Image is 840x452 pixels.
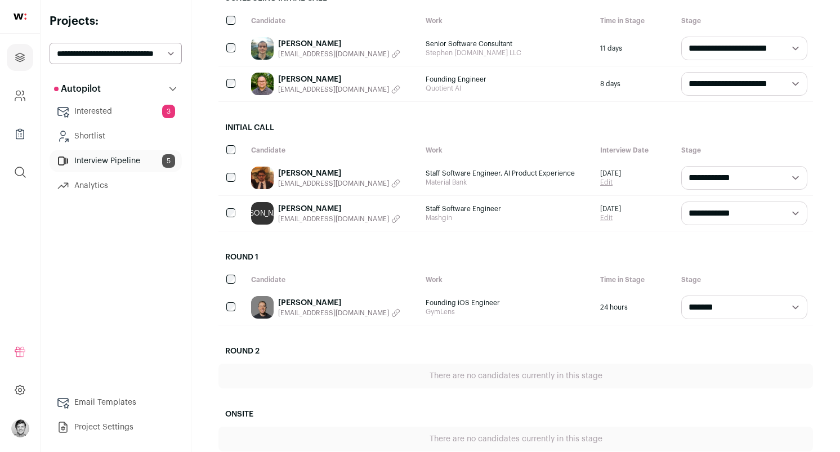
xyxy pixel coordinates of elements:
a: [PERSON_NAME] [278,168,400,179]
img: wellfound-shorthand-0d5821cbd27db2630d0214b213865d53afaa358527fdda9d0ea32b1df1b89c2c.svg [14,14,26,20]
a: [PERSON_NAME] [278,297,400,308]
a: [PERSON_NAME] [278,74,400,85]
span: Founding Engineer [426,75,589,84]
span: 5 [162,154,175,168]
a: Company Lists [7,120,33,147]
a: Analytics [50,174,182,197]
a: [PERSON_NAME] [278,203,400,214]
div: Candidate [245,270,420,290]
div: There are no candidates currently in this stage [218,364,813,388]
div: Work [420,140,595,160]
button: Autopilot [50,78,182,100]
a: Edit [600,213,621,222]
a: [PERSON_NAME] [278,38,400,50]
span: [EMAIL_ADDRESS][DOMAIN_NAME] [278,308,389,317]
img: 606302-medium_jpg [11,419,29,437]
a: [PERSON_NAME] [251,202,274,225]
a: Interested3 [50,100,182,123]
div: Stage [676,140,813,160]
button: [EMAIL_ADDRESS][DOMAIN_NAME] [278,50,400,59]
div: Work [420,270,595,290]
div: Time in Stage [595,11,676,31]
h2: Onsite [218,402,813,427]
div: Stage [676,11,813,31]
span: [DATE] [600,204,621,213]
span: Stephen [DOMAIN_NAME] LLC [426,48,589,57]
button: [EMAIL_ADDRESS][DOMAIN_NAME] [278,85,400,94]
a: Project Settings [50,416,182,438]
span: [EMAIL_ADDRESS][DOMAIN_NAME] [278,50,389,59]
div: There are no candidates currently in this stage [218,427,813,451]
span: [DATE] [600,169,621,178]
span: Founding iOS Engineer [426,298,589,307]
a: Shortlist [50,125,182,147]
a: Interview Pipeline5 [50,150,182,172]
p: Autopilot [54,82,101,96]
button: [EMAIL_ADDRESS][DOMAIN_NAME] [278,308,400,317]
img: e0032b3bc49eb23337bd61d75e371bed27d1c41f015db03e6b728be17f28e08d.jpg [251,73,274,95]
span: Mashgin [426,213,589,222]
h2: Initial Call [218,115,813,140]
span: Senior Software Consultant [426,39,589,48]
h2: Projects: [50,14,182,29]
div: Time in Stage [595,270,676,290]
span: [EMAIL_ADDRESS][DOMAIN_NAME] [278,214,389,223]
img: 7e7e45e50d914c7e1a614f49edf34b3eff001f4a7eba0f7012b9f243a0c43864.jpg [251,296,274,319]
span: Staff Software Engineer, AI Product Experience [426,169,589,178]
a: Projects [7,44,33,71]
a: Email Templates [50,391,182,414]
div: 11 days [595,31,676,66]
span: 3 [162,105,175,118]
div: Candidate [245,11,420,31]
img: 53751fc1429b1e235fee67cfae7ca6062387ef966fd1e91bb03eaf571b8dfbdc [251,37,274,60]
span: GymLens [426,307,589,316]
div: Interview Date [595,140,676,160]
h2: Round 2 [218,339,813,364]
span: [EMAIL_ADDRESS][DOMAIN_NAME] [278,85,389,94]
img: 9eed3611e62ed4d182b73ec2827cff0edcc34317f5e5b05e0bc7b23d32a90e95.jpg [251,167,274,189]
div: Stage [676,270,813,290]
div: 24 hours [595,290,676,325]
button: [EMAIL_ADDRESS][DOMAIN_NAME] [278,214,400,223]
div: Candidate [245,140,420,160]
a: Company and ATS Settings [7,82,33,109]
span: [EMAIL_ADDRESS][DOMAIN_NAME] [278,179,389,188]
span: Staff Software Engineer [426,204,589,213]
div: 8 days [595,66,676,101]
h2: Round 1 [218,245,813,270]
a: Edit [600,178,621,187]
button: Open dropdown [11,419,29,437]
div: Work [420,11,595,31]
button: [EMAIL_ADDRESS][DOMAIN_NAME] [278,179,400,188]
span: Quotient AI [426,84,589,93]
span: Material Bank [426,178,589,187]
